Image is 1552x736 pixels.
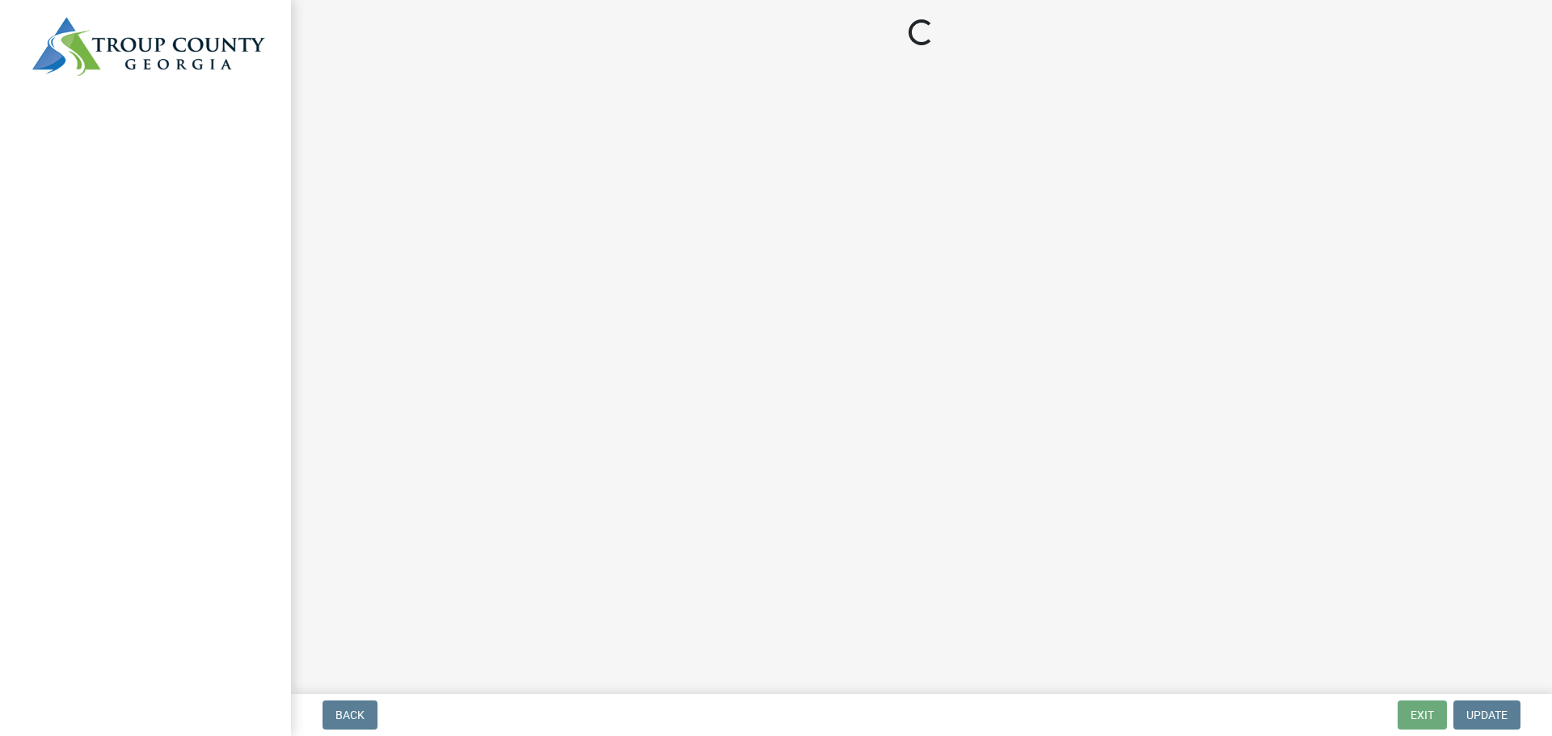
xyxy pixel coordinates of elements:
button: Back [323,700,377,730]
span: Back [335,709,365,721]
img: Troup County, Georgia [32,17,265,76]
button: Update [1453,700,1520,730]
span: Update [1466,709,1508,721]
button: Exit [1398,700,1447,730]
